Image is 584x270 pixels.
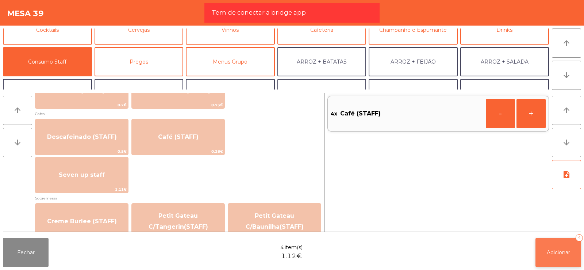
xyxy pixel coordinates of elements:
span: 0.28€ [132,148,224,155]
button: arrow_downward [3,128,32,157]
span: Petit Gateau C/Tangerin(STAFF) [149,212,208,230]
button: arrow_upward [552,96,581,125]
button: ARROZ + SALADA [460,47,549,76]
i: arrow_downward [562,71,571,80]
button: ARROZ + ARROZ [3,79,92,108]
span: 1.11€ [35,186,128,193]
span: Farofa (STAFF) [59,87,105,94]
span: Tem de conectar a bridge app [212,8,306,17]
button: Champanhe e Espumante [369,15,458,45]
i: note_add [562,170,571,179]
span: 4 [280,244,284,251]
span: Banana-frita (STAFF) [146,87,211,94]
button: Pregos [95,47,184,76]
span: Petit Gateau C/Baunilha(STAFF) [246,212,304,230]
button: BATATA + BATATA [277,79,366,108]
span: 4x [331,108,337,119]
span: 0.73€ [132,102,224,109]
i: arrow_upward [562,39,571,47]
i: arrow_downward [562,138,571,147]
span: 0.2€ [35,102,128,109]
span: 1.12€ [281,251,302,261]
button: arrow_upward [3,96,32,125]
button: ARROZ + FEIJÃO [369,47,458,76]
button: ARROZ + BATATAS [277,47,366,76]
button: note_add [552,160,581,189]
span: item(s) [285,244,303,251]
button: Cocktails [3,15,92,45]
button: - [486,99,515,128]
span: Cafes [35,110,321,117]
button: arrow_downward [552,61,581,90]
button: Menus Grupo [186,47,275,76]
button: FEIJÃO + FEIJÃO [460,79,549,108]
button: BATATA + FEIJÃO [95,79,184,108]
button: Consumo Staff [3,47,92,76]
span: Seven up staff [59,171,105,178]
button: Drinks [460,15,549,45]
span: Sobremesas [35,195,321,202]
i: arrow_upward [562,106,571,115]
span: Café (STAFF) [340,108,381,119]
button: Cervejas [95,15,184,45]
button: Cafeteria [277,15,366,45]
div: 4 [576,234,583,242]
span: Café (STAFF) [158,133,199,140]
button: FEIJÃO + SALADA [369,79,458,108]
button: + [516,99,546,128]
button: arrow_upward [552,28,581,58]
i: arrow_downward [13,138,22,147]
button: BATATA + SALADA [186,79,275,108]
h4: Mesa 39 [7,8,44,19]
span: Creme Burlee (STAFF) [47,218,117,225]
span: Descafeinado (STAFF) [47,133,117,140]
span: Adicionar [547,249,570,256]
i: arrow_upward [13,106,22,115]
button: Vinhos [186,15,275,45]
button: Adicionar4 [535,238,581,267]
button: Fechar [3,238,49,267]
button: arrow_downward [552,128,581,157]
span: 0.5€ [35,148,128,155]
